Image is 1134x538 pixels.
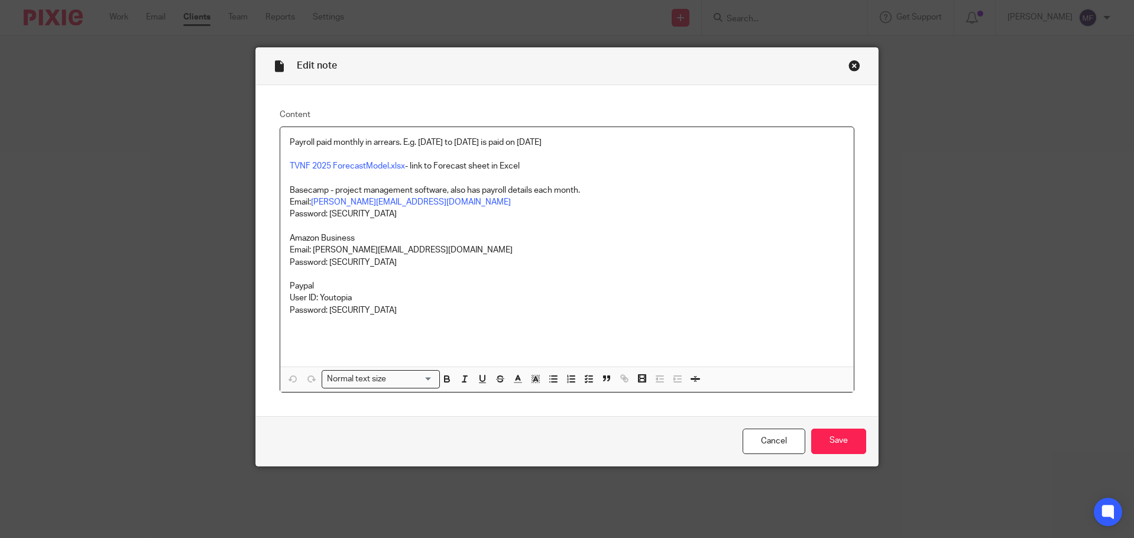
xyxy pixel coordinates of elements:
[366,162,405,170] a: Model.xlsx
[848,60,860,72] div: Close this dialog window
[290,160,845,172] p: - link to Forecast sheet in Excel
[325,373,389,385] span: Normal text size
[743,429,805,454] a: Cancel
[290,280,845,292] p: Paypal
[297,61,337,70] span: Edit note
[322,370,440,388] div: Search for option
[811,429,866,454] input: Save
[390,373,432,385] input: Search for option
[290,137,845,148] p: Payroll paid monthly in arrears. E.g. [DATE] to [DATE] is paid on [DATE]
[311,198,511,206] a: [PERSON_NAME][EMAIL_ADDRESS][DOMAIN_NAME]
[290,232,845,244] p: Amazon Business
[280,109,855,121] label: Content
[290,162,366,170] a: TVNF 2025 Forecast
[290,257,845,268] p: Password: [SECURITY_DATA]
[290,196,845,208] p: Email:
[290,304,845,316] p: Password: [SECURITY_DATA]
[290,208,845,220] p: Password: [SECURITY_DATA]
[290,184,845,196] p: Basecamp - project management software, also has payroll details each month.
[290,244,845,256] p: Email: [PERSON_NAME][EMAIL_ADDRESS][DOMAIN_NAME]
[290,292,845,304] p: User ID: Youtopia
